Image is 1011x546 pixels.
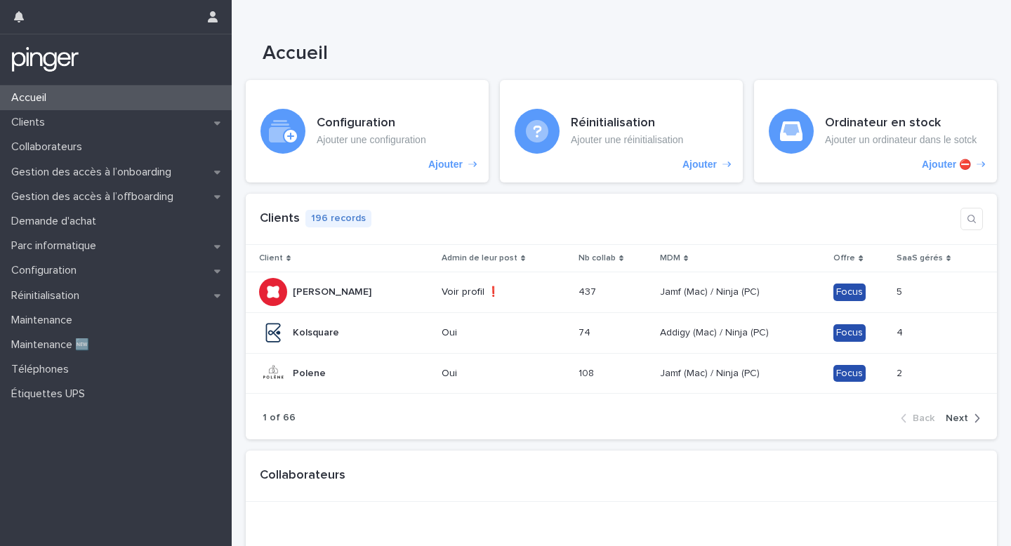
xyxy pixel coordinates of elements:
h1: Collaborateurs [260,468,345,484]
p: Addigy (Mac) / Ninja (PC) [660,324,772,339]
p: Maintenance 🆕 [6,338,100,352]
p: Ajouter un ordinateur dans le sotck [825,134,977,146]
h3: Réinitialisation [571,116,683,131]
p: Collaborateurs [6,140,93,154]
button: Back [901,412,940,425]
p: Réinitialisation [6,289,91,302]
p: Offre [833,251,855,266]
p: Étiquettes UPS [6,387,96,401]
p: Maintenance [6,314,84,327]
p: Gestion des accès à l’offboarding [6,190,185,204]
div: Focus [833,284,866,301]
p: Ajouter [428,159,463,171]
a: Ajouter [246,80,489,182]
h3: Configuration [317,116,426,131]
p: Jamf (Mac) / Ninja (PC) [660,365,762,380]
tr: PolenePolene Oui108108 Jamf (Mac) / Ninja (PC)Jamf (Mac) / Ninja (PC) Focus22 [246,353,997,394]
p: 2 [897,365,905,380]
p: Oui [442,327,559,339]
tr: [PERSON_NAME][PERSON_NAME] Voir profil ❗437437 Jamf (Mac) / Ninja (PC)Jamf (Mac) / Ninja (PC) Foc... [246,272,997,312]
p: 196 records [305,210,371,227]
a: Ajouter ⛔️ [754,80,997,182]
p: Parc informatique [6,239,107,253]
p: 437 [579,284,599,298]
p: Demande d'achat [6,215,107,228]
p: Admin de leur post [442,251,517,266]
p: Client [259,251,283,266]
p: Kolsquare [293,324,342,339]
h3: Ordinateur en stock [825,116,977,131]
p: Accueil [6,91,58,105]
p: Configuration [6,264,88,277]
p: Jamf (Mac) / Ninja (PC) [660,284,762,298]
button: Next [940,412,980,425]
p: Clients [6,116,56,129]
div: Focus [833,365,866,382]
a: Clients [260,212,300,225]
p: Téléphones [6,363,80,376]
p: Oui [442,368,559,380]
p: Polene [293,365,329,380]
p: 108 [579,365,597,380]
span: Back [913,413,934,423]
h1: Accueil [263,42,946,66]
span: Next [946,413,968,423]
p: Ajouter une réinitialisation [571,134,683,146]
p: Nb collab [579,251,616,266]
p: Gestion des accès à l’onboarding [6,166,183,179]
p: 5 [897,284,905,298]
p: Ajouter une configuration [317,134,426,146]
p: Ajouter [682,159,717,171]
p: Ajouter ⛔️ [922,159,971,171]
div: Focus [833,324,866,342]
p: MDM [660,251,680,266]
p: SaaS gérés [897,251,943,266]
img: mTgBEunGTSyRkCgitkcU [11,46,79,74]
p: [PERSON_NAME] [293,284,374,298]
a: Ajouter [500,80,743,182]
p: Voir profil ❗ [442,286,559,298]
tr: KolsquareKolsquare Oui7474 Addigy (Mac) / Ninja (PC)Addigy (Mac) / Ninja (PC) Focus44 [246,312,997,353]
p: 74 [579,324,593,339]
p: 1 of 66 [263,412,296,424]
p: 4 [897,324,906,339]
